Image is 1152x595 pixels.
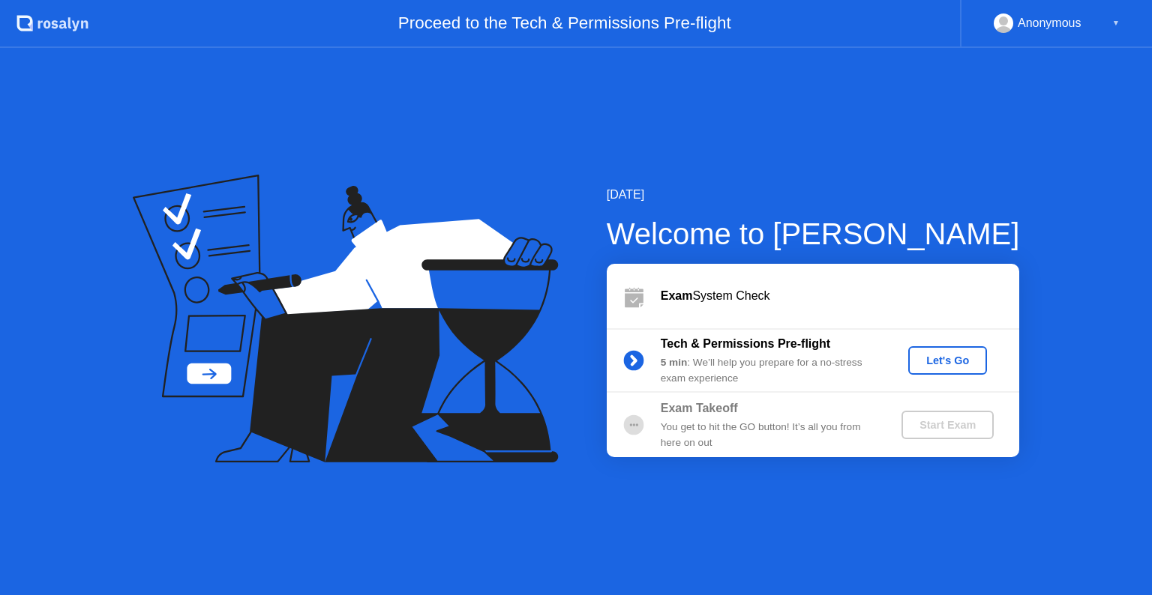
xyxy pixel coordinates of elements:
div: ▼ [1112,13,1120,33]
b: 5 min [661,357,688,368]
div: Start Exam [907,419,988,431]
div: : We’ll help you prepare for a no-stress exam experience [661,355,877,386]
div: System Check [661,287,1019,305]
b: Exam Takeoff [661,402,738,414]
b: Exam [661,289,693,302]
b: Tech & Permissions Pre-flight [661,337,830,350]
div: [DATE] [607,186,1020,204]
div: Anonymous [1018,13,1081,33]
button: Let's Go [908,346,987,375]
div: You get to hit the GO button! It’s all you from here on out [661,420,877,450]
div: Welcome to [PERSON_NAME] [607,211,1020,256]
button: Start Exam [901,411,994,439]
div: Let's Go [914,354,981,366]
